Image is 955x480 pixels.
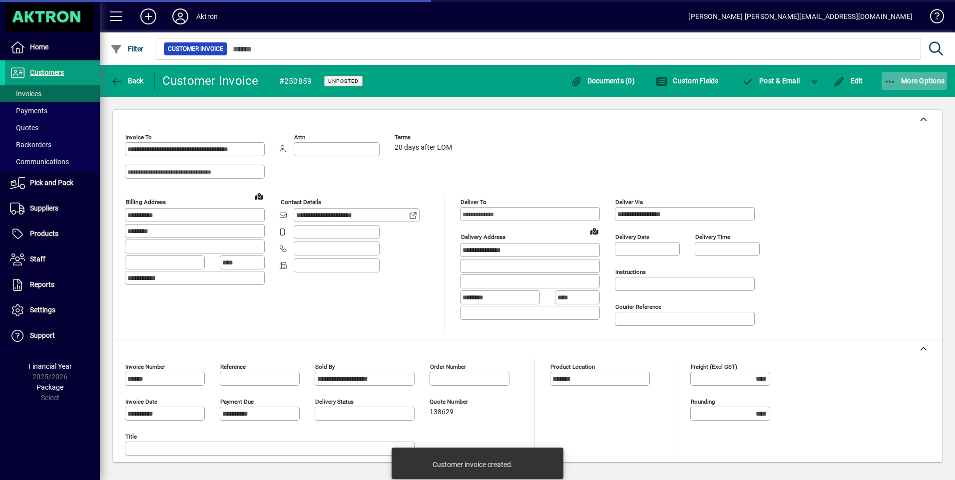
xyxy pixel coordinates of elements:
span: Backorders [10,141,51,149]
button: Back [108,72,146,90]
mat-label: Delivery status [315,398,354,405]
a: Home [5,35,100,60]
span: More Options [884,77,945,85]
mat-label: Payment due [220,398,254,405]
mat-label: Courier Reference [615,303,661,310]
a: View on map [251,188,267,204]
mat-label: Sold by [315,363,335,370]
span: Unposted [328,78,359,84]
span: Filter [110,45,144,53]
mat-label: Invoice To [125,134,152,141]
button: Post & Email [737,72,805,90]
span: Support [30,331,55,339]
button: Edit [831,72,866,90]
a: Invoices [5,85,100,102]
a: Pick and Pack [5,171,100,196]
a: Quotes [5,119,100,136]
a: Support [5,323,100,348]
span: Staff [30,255,45,263]
mat-label: Instructions [615,268,646,275]
a: Suppliers [5,196,100,221]
a: Reports [5,272,100,297]
a: Payments [5,102,100,119]
span: Package [36,383,63,391]
a: Communications [5,153,100,170]
mat-label: Title [125,433,137,440]
mat-label: Product location [550,363,595,370]
a: Knowledge Base [923,2,943,34]
span: Quotes [10,124,38,132]
div: #250859 [279,73,312,89]
button: Profile [164,7,196,25]
span: Custom Fields [656,77,719,85]
span: Pick and Pack [30,179,73,187]
mat-label: Freight (excl GST) [691,363,737,370]
button: Add [132,7,164,25]
app-page-header-button: Back [100,72,155,90]
mat-label: Attn [294,134,305,141]
div: Customer invoice created. [433,460,513,470]
button: Documents (0) [567,72,637,90]
mat-label: Invoice number [125,363,165,370]
button: Filter [108,40,146,58]
span: ost & Email [742,77,800,85]
span: Edit [833,77,863,85]
span: 20 days after EOM [395,144,452,152]
mat-label: Delivery time [695,234,730,240]
mat-label: Deliver via [615,199,643,206]
mat-label: Order number [430,363,466,370]
mat-label: Rounding [691,398,715,405]
a: Products [5,222,100,246]
div: [PERSON_NAME] [PERSON_NAME][EMAIL_ADDRESS][DOMAIN_NAME] [688,8,913,24]
button: Custom Fields [653,72,721,90]
mat-label: Invoice date [125,398,157,405]
span: Products [30,230,58,238]
span: Communications [10,158,69,166]
div: Aktron [196,8,218,24]
span: Payments [10,107,47,115]
span: Customer Invoice [168,44,223,54]
span: Reports [30,280,54,288]
mat-label: Deliver To [461,199,486,206]
a: Settings [5,298,100,323]
mat-label: Reference [220,363,246,370]
a: Backorders [5,136,100,153]
span: Invoices [10,90,41,98]
span: Suppliers [30,204,58,212]
a: View on map [586,223,602,239]
span: Settings [30,306,55,314]
span: Customers [30,68,64,76]
button: More Options [882,72,948,90]
div: Customer Invoice [162,73,259,89]
span: Documents (0) [570,77,635,85]
span: Financial Year [28,362,72,370]
a: Staff [5,247,100,272]
mat-label: Delivery date [615,234,649,240]
span: Home [30,43,48,51]
span: Back [110,77,144,85]
span: Terms [395,134,455,141]
span: 138629 [430,408,454,416]
span: P [759,77,764,85]
span: Quote number [430,399,489,405]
